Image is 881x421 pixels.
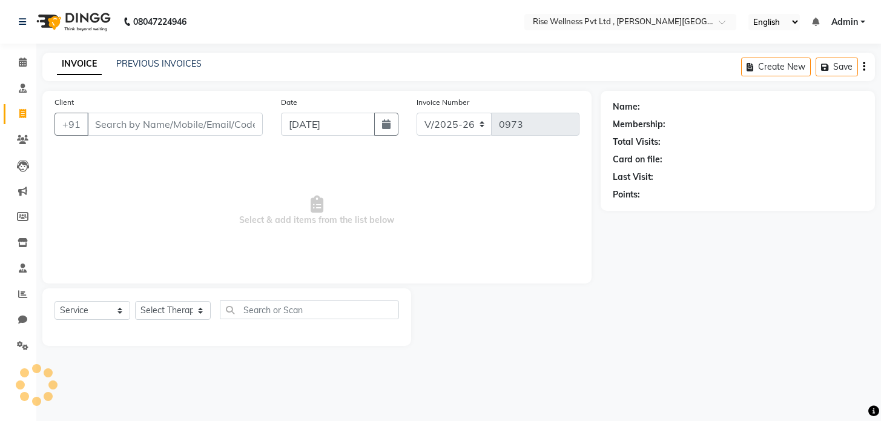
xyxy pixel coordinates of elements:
div: Last Visit: [613,171,653,184]
div: Total Visits: [613,136,661,148]
div: Membership: [613,118,665,131]
span: Select & add items from the list below [54,150,579,271]
button: Create New [741,58,811,76]
div: Name: [613,101,640,113]
div: Card on file: [613,153,662,166]
label: Client [54,97,74,108]
div: Points: [613,188,640,201]
a: INVOICE [57,53,102,75]
input: Search or Scan [220,300,399,319]
a: PREVIOUS INVOICES [116,58,202,69]
img: logo [31,5,114,39]
button: +91 [54,113,88,136]
button: Save [816,58,858,76]
span: Admin [831,16,858,28]
input: Search by Name/Mobile/Email/Code [87,113,263,136]
label: Date [281,97,297,108]
b: 08047224946 [133,5,186,39]
label: Invoice Number [417,97,469,108]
